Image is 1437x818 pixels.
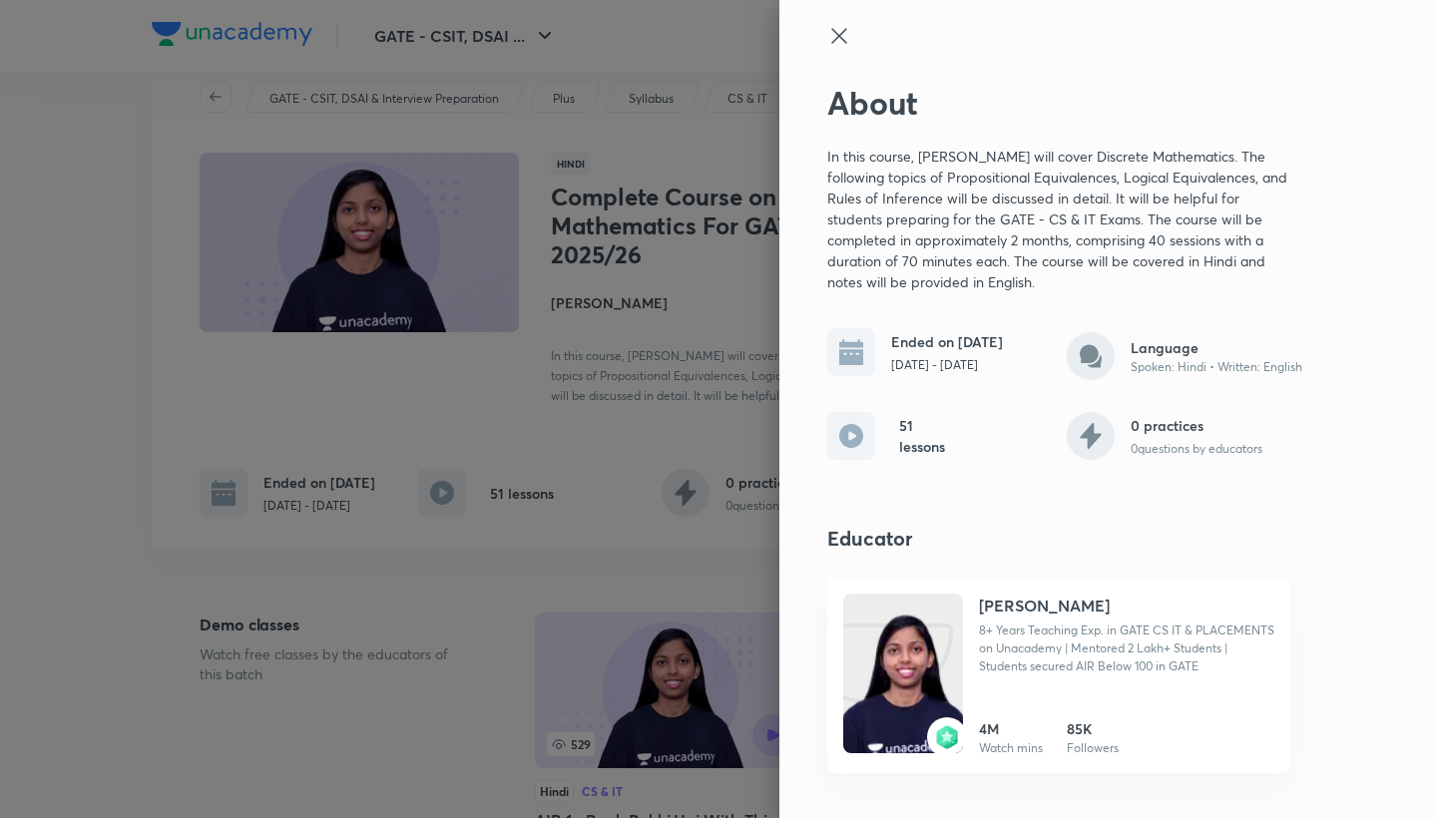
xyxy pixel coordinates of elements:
p: [DATE] - [DATE] [891,356,1003,374]
p: Spoken: Hindi • Written: English [1131,358,1302,376]
p: In this course, [PERSON_NAME] will cover Discrete Mathematics. The following topics of Propositio... [827,146,1290,292]
h6: 85K [1067,718,1119,739]
p: Watch mins [979,739,1043,757]
h4: Educator [827,524,1322,554]
img: badge [935,725,959,749]
h6: 4M [979,718,1043,739]
h2: About [827,84,1322,122]
a: Unacademybadge[PERSON_NAME]8+ Years Teaching Exp. in GATE CS IT & PLACEMENTS on Unacademy | Mento... [827,578,1290,773]
h6: 51 lessons [899,415,947,457]
h6: 0 practices [1131,415,1262,436]
h4: [PERSON_NAME] [979,594,1110,617]
h6: Language [1131,337,1302,358]
p: 8+ Years Teaching Exp. in GATE CS IT & PLACEMENTS on Unacademy | Mentored 2 Lakh+ Students | Stud... [979,621,1274,675]
h6: Ended on [DATE] [891,331,1003,352]
img: Unacademy [843,613,963,773]
p: Followers [1067,739,1119,757]
p: 0 questions by educators [1131,440,1262,458]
